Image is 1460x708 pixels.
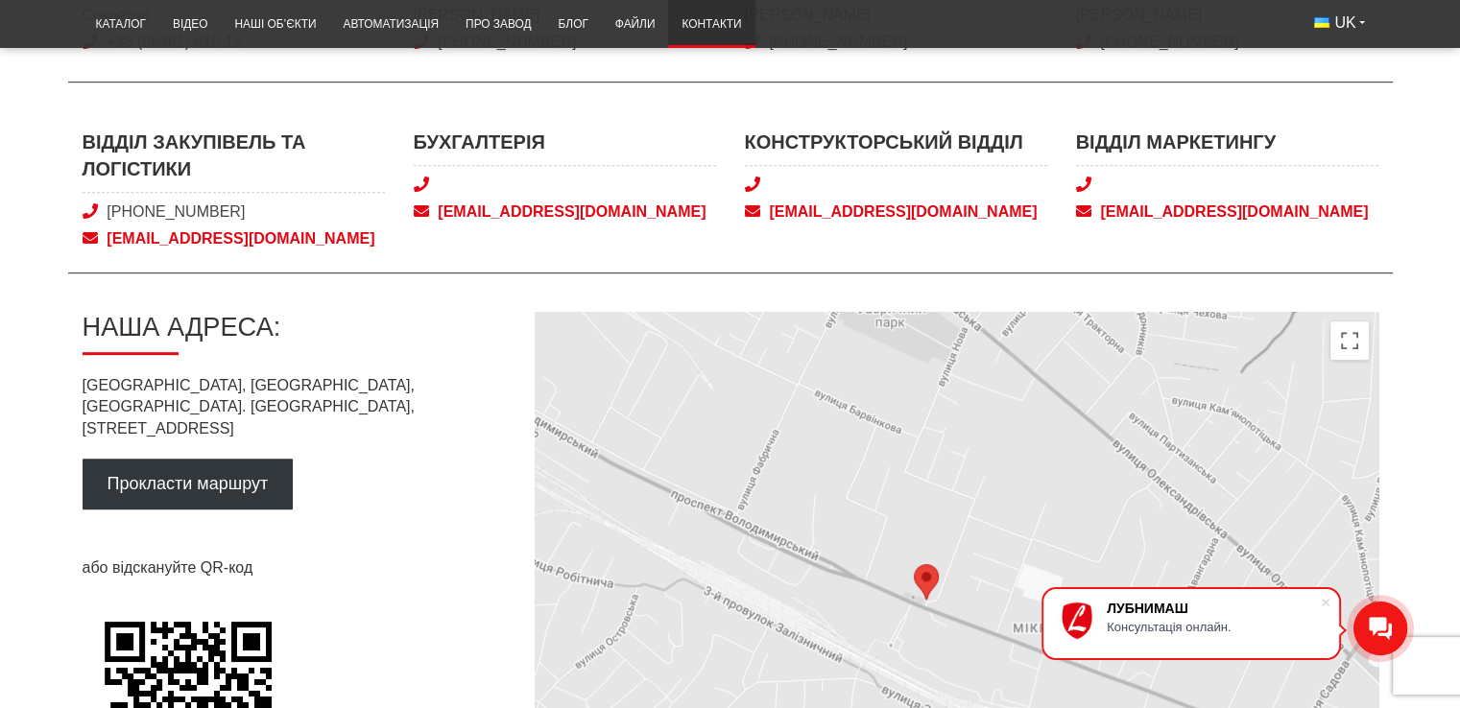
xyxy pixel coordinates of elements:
img: Українська [1314,17,1329,28]
a: [EMAIL_ADDRESS][DOMAIN_NAME] [414,201,716,223]
p: [GEOGRAPHIC_DATA], [GEOGRAPHIC_DATA], [GEOGRAPHIC_DATA]. [GEOGRAPHIC_DATA], [STREET_ADDRESS] [83,375,504,439]
span: Відділ закупівель та логістики [83,129,385,193]
div: ЛУБНИМАШ [1107,601,1320,616]
span: UK [1334,12,1355,34]
a: [PHONE_NUMBER] [107,203,245,220]
p: або відскануйте QR-код [83,557,504,578]
a: Наші об’єкти [221,6,329,43]
a: Файли [602,6,669,43]
a: Про завод [452,6,544,43]
span: Відділ маркетингу [1076,129,1378,166]
a: [EMAIL_ADDRESS][DOMAIN_NAME] [83,228,385,249]
h2: Наша адреса: [83,312,504,355]
span: Бухгалтерія [414,129,716,166]
a: Відео [159,6,221,43]
a: Блог [544,6,601,43]
button: Перемкнути повноекранний режим [1330,321,1369,360]
a: Прокласти маршрут [83,459,294,509]
a: [EMAIL_ADDRESS][DOMAIN_NAME] [745,201,1047,223]
a: Каталог [83,6,159,43]
button: UK [1301,6,1377,40]
div: Консультація онлайн. [1107,620,1320,634]
a: Автоматизація [329,6,452,43]
a: [EMAIL_ADDRESS][DOMAIN_NAME] [1076,201,1378,223]
a: Контакти [668,6,754,43]
span: Конструкторський відділ [745,129,1047,166]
